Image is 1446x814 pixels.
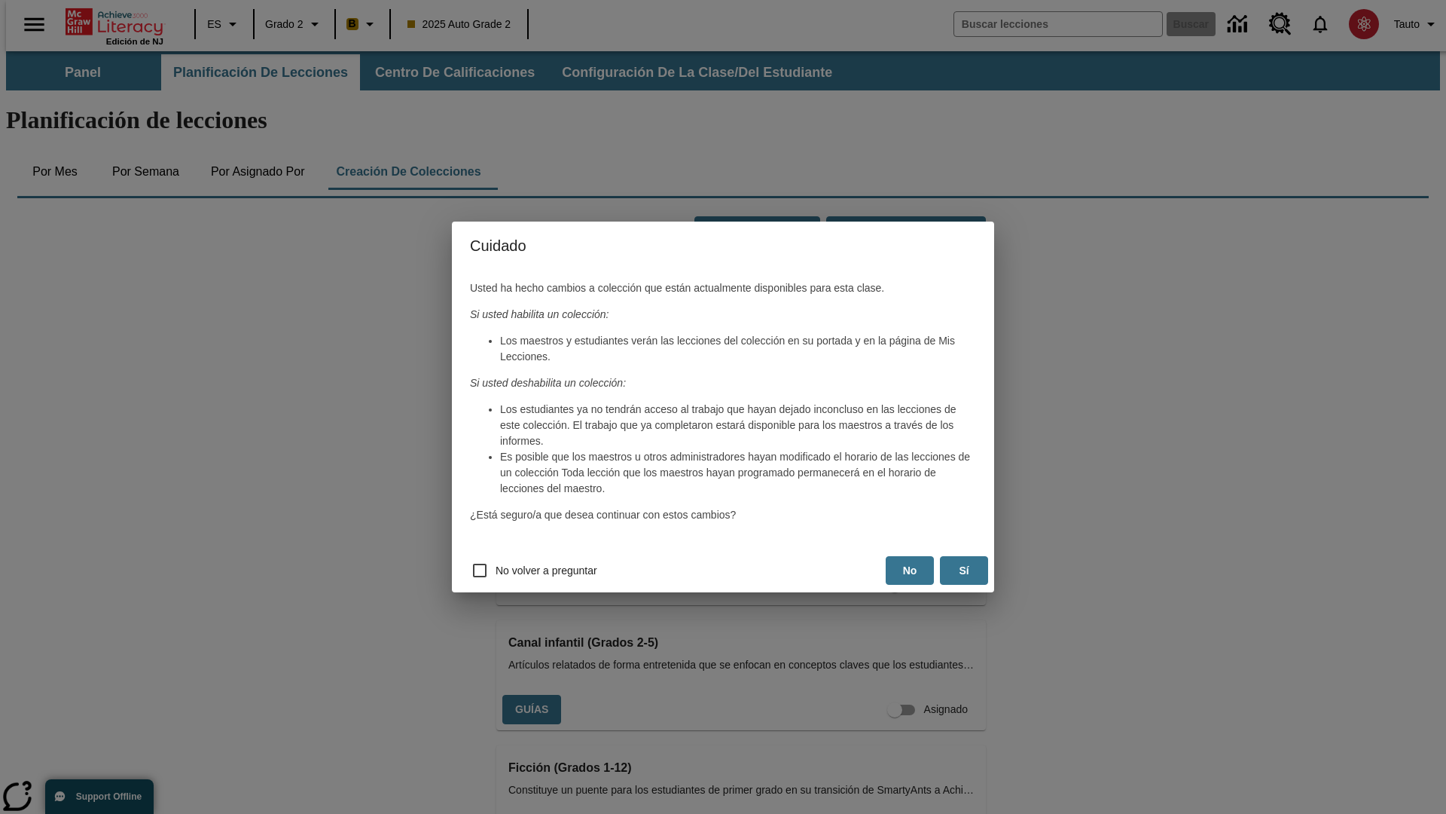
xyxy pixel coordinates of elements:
button: No [886,556,934,586]
li: Es posible que los maestros u otros administradores hayan modificado el horario de las lecciones ... [500,449,976,497]
p: Usted ha hecho cambios a colección que están actualmente disponibles para esta clase. [470,280,976,296]
h4: Cuidado [452,222,994,270]
li: Los estudiantes ya no tendrán acceso al trabajo que hayan dejado inconcluso en las lecciones de e... [500,402,976,449]
p: ¿Está seguro/a que desea continuar con estos cambios? [470,507,976,523]
em: Si usted habilita un colección: [470,308,609,320]
button: Sí [940,556,988,586]
li: Los maestros y estudiantes verán las lecciones del colección en su portada y en la página de Mis ... [500,333,976,365]
span: No volver a preguntar [496,563,597,579]
em: Si usted deshabilita un colección: [470,377,626,389]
